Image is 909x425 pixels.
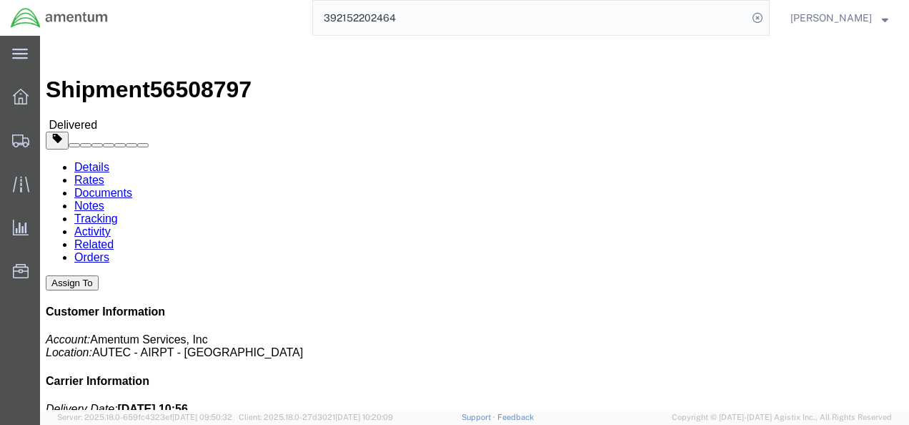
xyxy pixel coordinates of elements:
[335,413,393,421] span: [DATE] 10:20:09
[462,413,497,421] a: Support
[239,413,393,421] span: Client: 2025.18.0-27d3021
[172,413,232,421] span: [DATE] 09:50:32
[497,413,534,421] a: Feedback
[40,36,909,410] iframe: FS Legacy Container
[57,413,232,421] span: Server: 2025.18.0-659fc4323ef
[10,7,109,29] img: logo
[672,411,892,424] span: Copyright © [DATE]-[DATE] Agistix Inc., All Rights Reserved
[790,9,889,26] button: [PERSON_NAME]
[790,10,872,26] span: Charles Grant
[313,1,747,35] input: Search for shipment number, reference number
